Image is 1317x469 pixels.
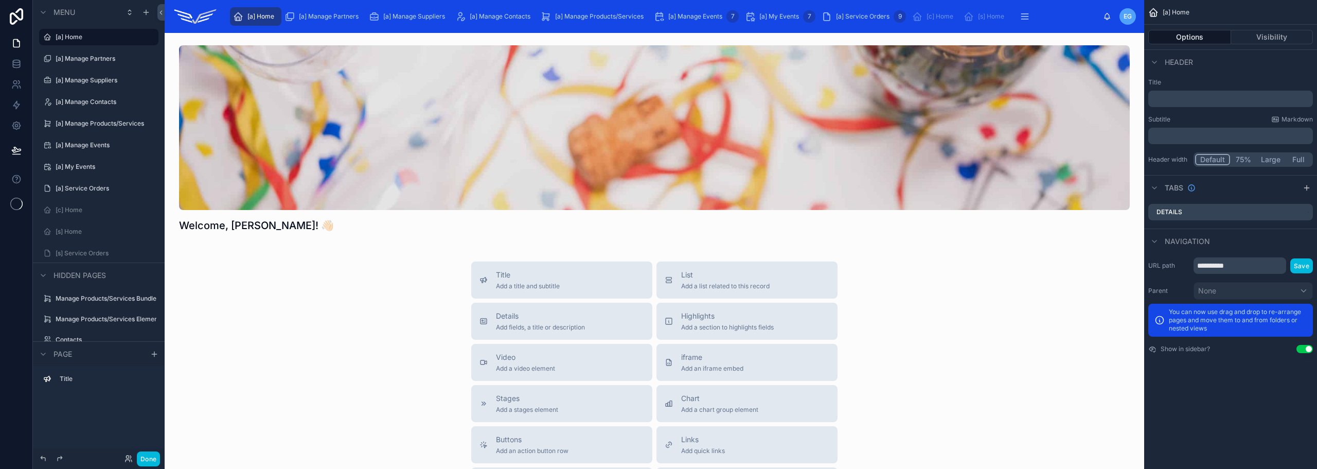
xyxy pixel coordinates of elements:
[60,375,150,383] label: Title
[1156,208,1182,216] label: Details
[681,447,725,455] span: Add quick links
[496,393,558,404] span: Stages
[496,447,568,455] span: Add an action button row
[56,141,152,149] label: [a] Manage Events
[555,12,644,21] span: [a] Manage Products/Services
[496,406,558,414] span: Add a stages element
[668,12,722,21] span: [a] Manage Events
[230,7,281,26] a: [a] Home
[56,184,152,193] a: [a] Service Orders
[54,7,75,18] span: Menu
[471,385,652,422] button: StagesAdd a stages element
[1282,115,1313,124] span: Markdown
[909,7,960,26] a: [c] Home
[1148,91,1313,107] div: scrollable content
[681,352,743,362] span: iframe
[894,10,906,23] div: 9
[1290,258,1313,273] button: Save
[960,7,1011,26] a: [s] Home
[496,270,560,280] span: Title
[759,12,799,21] span: [a] My Events
[836,12,889,21] span: [a] Service Orders
[56,249,152,257] label: [s] Service Orders
[538,7,651,26] a: [a] Manage Products/Services
[56,55,152,63] label: [a] Manage Partners
[651,7,742,26] a: [a] Manage Events7
[818,7,909,26] a: [a] Service Orders9
[656,262,838,299] button: ListAdd a list related to this record
[173,8,218,25] img: App logo
[681,311,774,321] span: Highlights
[927,12,953,21] span: [c] Home
[137,451,160,466] button: Done
[496,323,585,332] span: Add fields, a title or description
[33,366,165,397] div: scrollable content
[681,406,758,414] span: Add a chart group element
[681,393,758,404] span: Chart
[56,315,156,323] label: Manage Products/Services Element
[56,98,152,106] label: [a] Manage Contacts
[656,344,838,381] button: iframeAdd an iframe embed
[1161,345,1210,353] label: Show in sidebar?
[54,349,72,359] span: Page
[1165,57,1193,67] span: Header
[681,435,725,445] span: Links
[978,12,1004,21] span: [s] Home
[452,7,538,26] a: [a] Manage Contacts
[56,163,152,171] label: [a] My Events
[56,119,152,128] label: [a] Manage Products/Services
[1148,78,1313,86] label: Title
[366,7,452,26] a: [a] Manage Suppliers
[299,12,359,21] span: [a] Manage Partners
[56,228,152,236] label: [s] Home
[383,12,445,21] span: [a] Manage Suppliers
[1165,183,1183,193] span: Tabs
[1231,30,1313,44] button: Visibility
[471,344,652,381] button: VideoAdd a video element
[1124,12,1132,21] span: EG
[681,323,774,332] span: Add a section to highlights fields
[496,311,585,321] span: Details
[470,12,530,21] span: [a] Manage Contacts
[681,270,770,280] span: List
[56,76,152,84] label: [a] Manage Suppliers
[226,5,1103,28] div: scrollable content
[1148,115,1170,124] label: Subtitle
[1198,286,1216,296] span: None
[1230,154,1256,165] button: 75%
[496,435,568,445] span: Buttons
[1194,282,1313,300] button: None
[1285,154,1311,165] button: Full
[1148,30,1231,44] button: Options
[1165,236,1210,247] span: Navigation
[1148,128,1313,144] div: scrollable content
[656,303,838,340] button: HighlightsAdd a section to highlights fields
[656,385,838,422] button: ChartAdd a chart group element
[496,282,560,290] span: Add a title and subtitle
[1148,287,1189,295] label: Parent
[56,206,152,214] label: [c] Home
[681,364,743,373] span: Add an iframe embed
[471,303,652,340] button: DetailsAdd fields, a title or description
[1148,155,1189,164] label: Header width
[496,364,555,373] span: Add a video element
[56,336,152,344] label: Contacts
[56,33,152,41] label: [a] Home
[803,10,815,23] div: 7
[1256,154,1285,165] button: Large
[471,426,652,463] button: ButtonsAdd an action button row
[681,282,770,290] span: Add a list related to this record
[471,262,652,299] button: TitleAdd a title and subtitle
[56,294,156,303] a: Manage Products/Services Bundle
